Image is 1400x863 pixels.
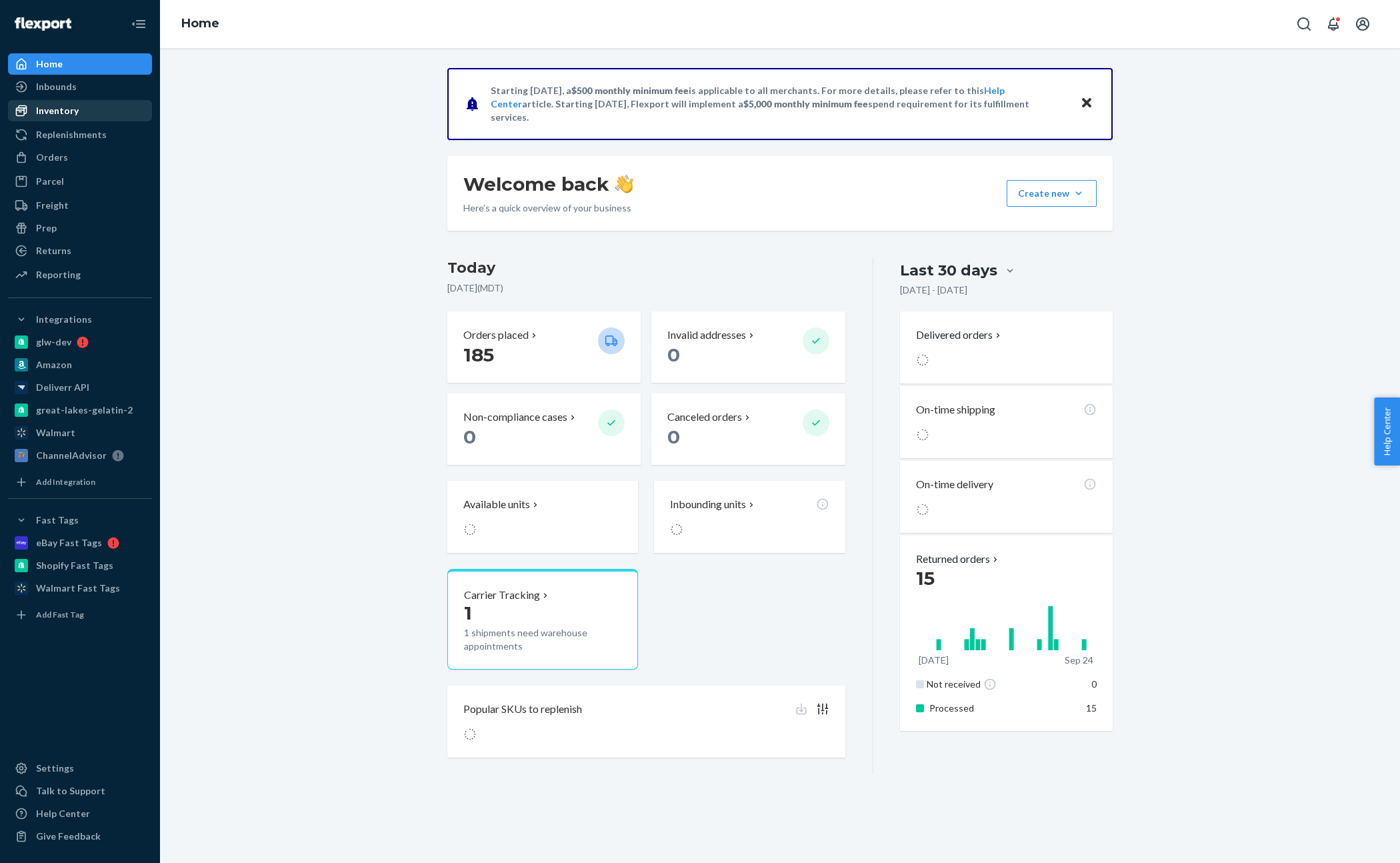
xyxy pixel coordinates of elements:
a: Settings [8,758,152,779]
p: Inbounding units [670,497,746,512]
span: 0 [1091,678,1097,690]
button: Open notifications [1320,11,1347,37]
button: Give Feedback [8,826,152,847]
a: Home [181,16,219,31]
div: Freight [36,199,69,212]
div: Talk to Support [36,784,105,798]
div: Inbounds [36,80,77,93]
p: Here’s a quick overview of your business [463,201,633,215]
button: Invalid addresses 0 [651,311,845,383]
a: Returns [8,240,152,261]
a: Orders [8,147,152,168]
p: 1 shipments need warehouse appointments [464,626,621,653]
button: Integrations [8,309,152,330]
button: Inbounding units [654,481,845,553]
a: Amazon [8,354,152,375]
a: Inbounds [8,76,152,97]
a: eBay Fast Tags [8,532,152,554]
p: Popular SKUs to replenish [463,702,582,717]
div: Returns [36,244,71,257]
div: eBay Fast Tags [36,536,102,550]
a: Prep [8,217,152,239]
div: great-lakes-gelatin-2 [36,403,133,417]
p: On-time shipping [916,402,995,417]
div: Prep [36,221,57,235]
p: Sep 24 [1065,654,1093,667]
a: Talk to Support [8,780,152,802]
button: Close Navigation [125,11,152,37]
p: Non-compliance cases [463,409,567,425]
div: Add Fast Tag [36,609,84,620]
div: Walmart Fast Tags [36,582,120,595]
button: Available units [447,481,638,553]
span: 15 [1086,702,1097,714]
button: Open Search Box [1291,11,1317,37]
div: Give Feedback [36,830,101,843]
a: Reporting [8,264,152,285]
div: Help Center [36,807,90,820]
span: 0 [667,343,680,366]
button: Returned orders [916,552,1001,567]
p: Carrier Tracking [464,588,540,603]
div: Walmart [36,426,75,440]
div: Settings [36,762,74,775]
button: Fast Tags [8,510,152,531]
img: Flexport logo [15,17,71,31]
a: Shopify Fast Tags [8,555,152,576]
p: Starting [DATE], a is applicable to all merchants. For more details, please refer to this article... [491,84,1067,124]
a: great-lakes-gelatin-2 [8,399,152,421]
h3: Today [447,257,845,279]
img: hand-wave emoji [615,175,633,193]
div: glw-dev [36,335,71,349]
div: Not received [927,678,1063,691]
div: Integrations [36,313,92,326]
div: ChannelAdvisor [36,449,107,462]
div: Add Integration [36,476,95,488]
span: $5,000 monthly minimum fee [743,98,868,109]
button: Canceled orders 0 [651,393,845,465]
div: Last 30 days [900,260,997,281]
a: Add Integration [8,472,152,493]
a: Walmart [8,422,152,444]
div: Shopify Fast Tags [36,559,113,572]
button: Help Center [1374,397,1400,466]
div: Replenishments [36,128,107,141]
p: On-time delivery [916,477,993,492]
div: Deliverr API [36,381,89,394]
p: Orders placed [463,327,529,343]
span: $500 monthly minimum fee [571,85,689,96]
p: Processed [929,702,1061,715]
ol: breadcrumbs [171,5,230,43]
button: Open account menu [1349,11,1376,37]
span: 15 [916,567,935,590]
a: ChannelAdvisor [8,445,152,466]
a: Home [8,53,152,75]
a: Replenishments [8,124,152,145]
button: Non-compliance cases 0 [447,393,641,465]
span: 0 [667,425,680,448]
div: Parcel [36,175,64,188]
div: Orders [36,151,68,164]
a: Help Center [8,803,152,824]
span: 185 [463,343,494,366]
a: Walmart Fast Tags [8,578,152,599]
a: Freight [8,195,152,216]
div: Amazon [36,358,72,371]
a: Parcel [8,171,152,192]
a: glw-dev [8,331,152,353]
div: Home [36,57,63,71]
span: 1 [464,602,472,624]
h1: Welcome back [463,172,633,196]
div: Inventory [36,104,79,117]
p: [DATE] [919,654,949,667]
a: Inventory [8,100,152,121]
p: Available units [463,497,530,512]
button: Close [1078,94,1095,113]
p: Canceled orders [667,409,742,425]
button: Create new [1007,180,1097,207]
div: Reporting [36,268,81,281]
button: Delivered orders [916,327,1003,343]
button: Orders placed 185 [447,311,641,383]
div: Fast Tags [36,514,79,527]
